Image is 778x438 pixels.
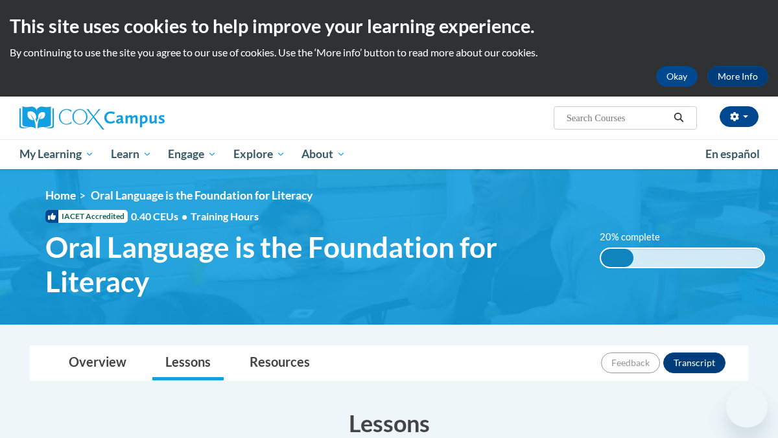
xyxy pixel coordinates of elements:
span: En español [705,147,760,161]
a: Learn [102,139,160,169]
h2: This site uses cookies to help improve your learning experience. [10,13,768,39]
div: 20% complete [601,249,633,267]
button: Feedback [601,352,660,373]
a: About [294,139,355,169]
span: My Learning [19,146,94,162]
a: Lessons [152,346,224,380]
a: My Learning [11,139,102,169]
span: IACET Accredited [45,210,128,223]
button: Search [669,110,689,126]
span: Engage [168,146,217,162]
span: Explore [233,146,285,162]
span: Learn [111,146,152,162]
a: En español [697,141,768,168]
iframe: Button to launch messaging window [726,386,768,428]
a: More Info [707,66,768,87]
img: Cox Campus [19,106,165,130]
a: Home [45,189,76,202]
span: 0.40 CEUs [131,209,191,224]
span: Oral Language is the Foundation for Literacy [91,189,312,202]
a: Engage [159,139,225,169]
button: Okay [656,66,698,87]
a: Resources [237,346,323,380]
input: Search Courses [565,110,669,126]
button: Transcript [663,352,725,373]
p: By continuing to use the site you agree to our use of cookies. Use the ‘More info’ button to read... [10,45,768,60]
a: Cox Campus [19,106,253,130]
button: Account Settings [720,106,759,127]
a: Overview [56,346,139,380]
label: 20% complete [600,230,674,244]
a: Explore [225,139,294,169]
span: Oral Language is the Foundation for Literacy [45,230,580,299]
span: Training Hours [191,210,259,222]
span: About [301,146,346,162]
span: • [182,210,187,222]
div: Main menu [10,139,768,169]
